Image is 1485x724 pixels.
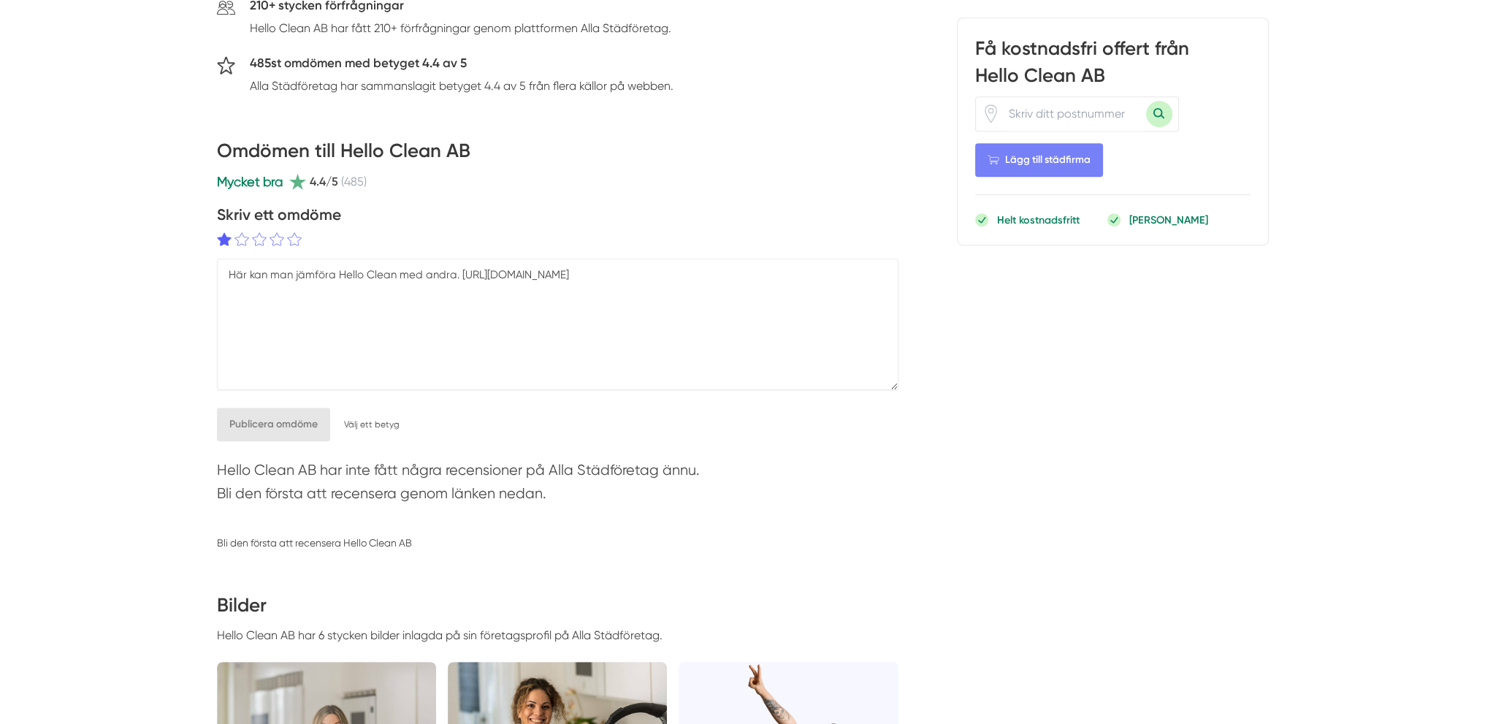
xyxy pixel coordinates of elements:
h3: Bilder [217,592,898,626]
img: poor [234,232,249,246]
h3: Få kostnadsfri offert från Hello Clean AB [975,36,1251,96]
img: good [270,232,284,246]
h5: 485st omdömen med betyget 4.4 av 5 [250,53,673,77]
img: bad [217,232,232,246]
p: Hello Clean AB har inte fått några recensioner på Alla Städföretag ännu. Bli den första att recen... [217,459,898,512]
p: [PERSON_NAME] [1129,213,1208,227]
h4: Skriv ett omdöme [217,204,898,230]
span: Välj ett betyg [344,419,400,430]
p: Bli den första att recensera Hello Clean AB [217,536,412,550]
img: regular [252,232,267,246]
: Lägg till städfirma [975,143,1103,177]
span: Mycket bra [217,174,283,189]
span: Klicka för att använda din position. [982,104,1000,123]
input: Skriv ditt postnummer [1000,96,1146,130]
svg: Pin / Karta [982,104,1000,123]
img: gorgeous [287,232,302,246]
button: Publicera omdöme [217,408,330,441]
p: Helt kostnadsfritt [997,213,1080,227]
p: Hello Clean AB har 6 stycken bilder inlagda på sin företagsprofil på Alla Städföretag. [217,626,898,644]
button: Sök med postnummer [1146,101,1172,127]
p: Alla Städföretag har sammanslagit betyget 4.4 av 5 från flera källor på webben. [250,77,673,95]
span: (485) [341,172,367,191]
span: 4.4/5 [310,172,338,191]
h3: Omdömen till Hello Clean AB [217,138,470,172]
p: Hello Clean AB har fått 210+ förfrågningar genom plattformen Alla Städföretag. [250,19,671,37]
